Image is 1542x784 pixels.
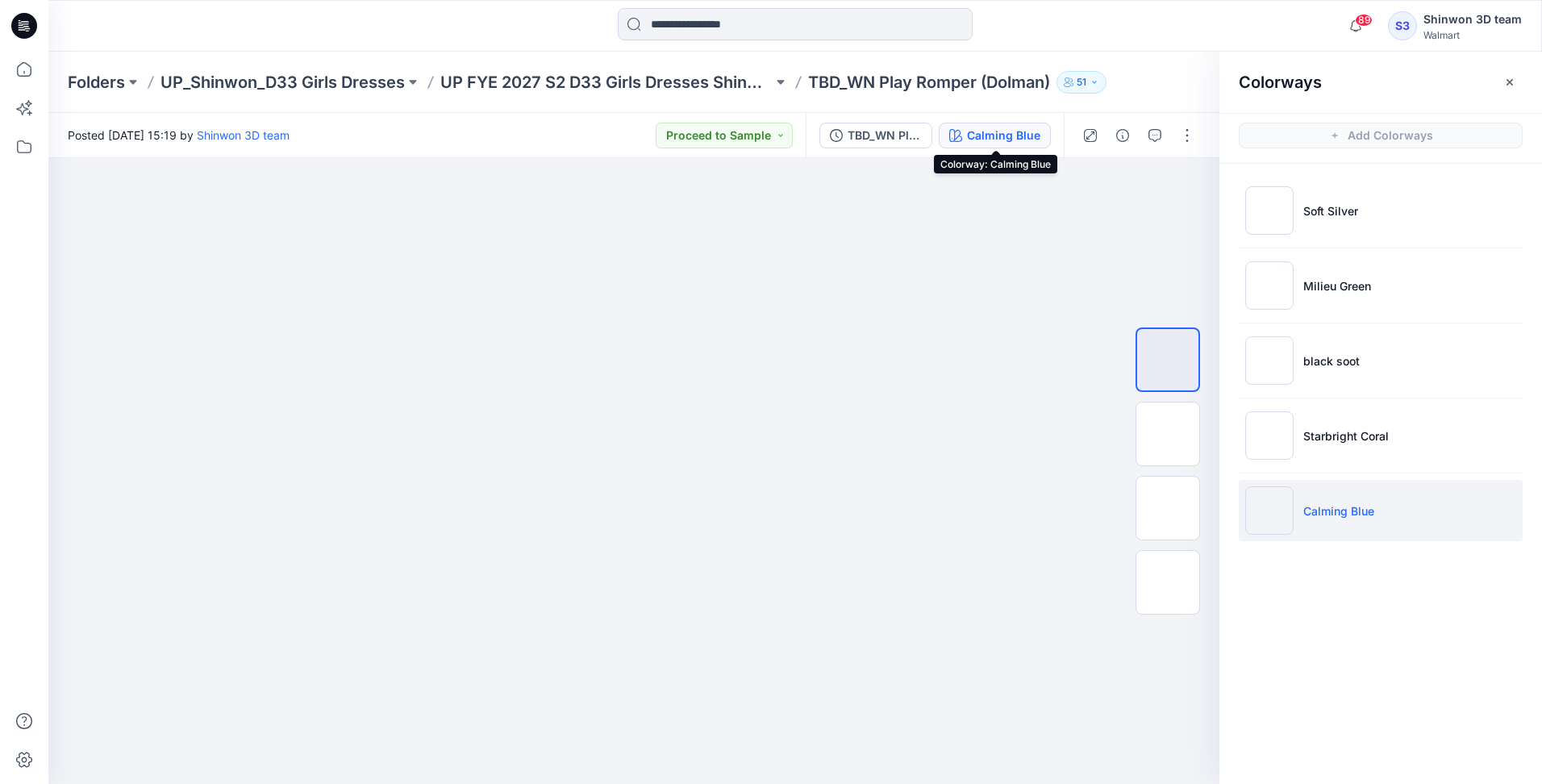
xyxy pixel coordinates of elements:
[68,127,290,144] span: Posted [DATE] 15:19 by
[1077,73,1086,91] p: 51
[68,71,125,94] a: Folders
[1245,261,1294,310] img: Milieu Green
[1423,29,1522,41] div: Walmart
[197,128,290,142] a: Shinwon 3D team
[1056,71,1106,94] button: 51
[1245,411,1294,460] img: Starbright Coral
[819,123,932,148] button: TBD_WN Play Romper (Dolman)
[939,123,1051,148] button: Calming Blue
[1245,486,1294,535] img: Calming Blue
[1303,352,1360,369] p: black soot
[1423,10,1522,29] div: Shinwon 3D team
[1303,503,1374,519] p: Calming Blue
[1303,427,1389,444] p: Starbright Coral
[1303,202,1358,219] p: Soft Silver
[967,127,1040,144] div: Calming Blue
[808,71,1050,94] p: TBD_WN Play Romper (Dolman)
[160,71,405,94] a: UP_Shinwon_D33 Girls Dresses
[1388,11,1417,40] div: S3
[1355,14,1373,27] span: 89
[1245,336,1294,385] img: black soot
[1239,73,1322,92] h2: Colorways
[1303,277,1371,294] p: Milieu Green
[440,71,773,94] a: UP FYE 2027 S2 D33 Girls Dresses Shinwon
[1110,123,1136,148] button: Details
[1245,186,1294,235] img: Soft Silver
[848,127,922,144] div: TBD_WN Play Romper (Dolman)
